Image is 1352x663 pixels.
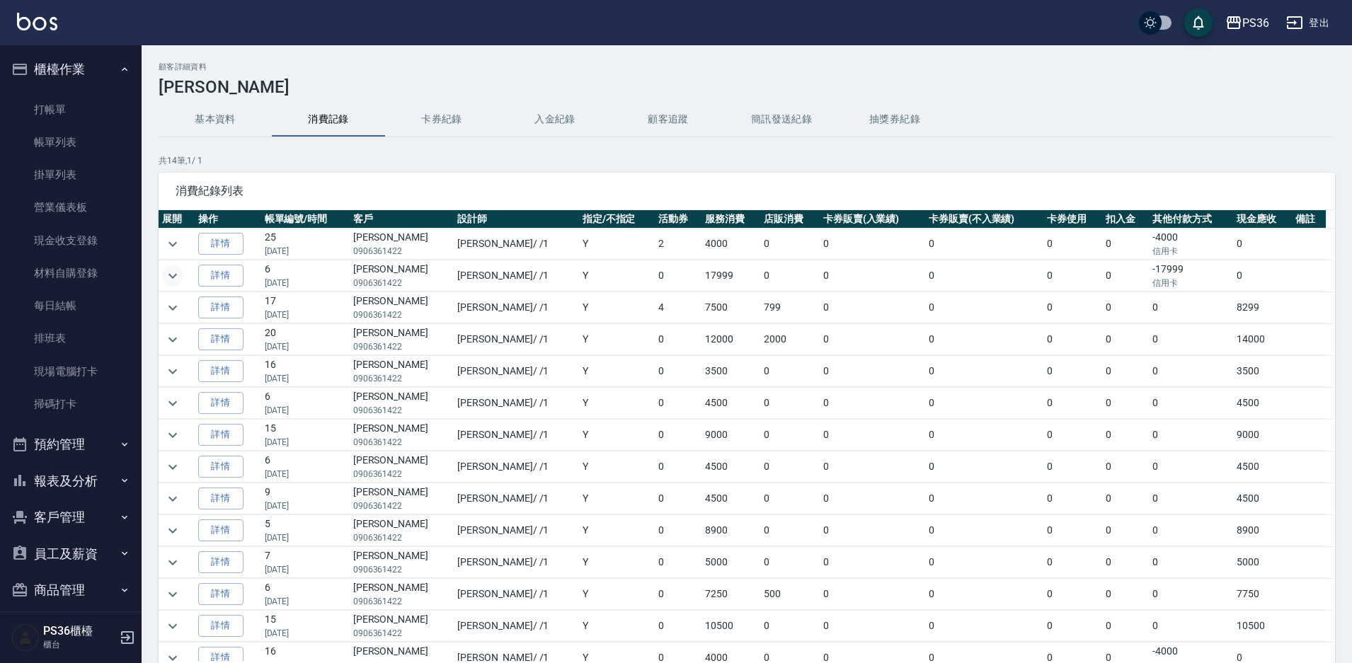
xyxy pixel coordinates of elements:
[760,324,819,355] td: 2000
[820,579,925,610] td: 0
[1152,245,1230,258] p: 信用卡
[579,210,655,229] th: 指定/不指定
[6,126,136,158] a: 帳單列表
[162,488,183,509] button: expand row
[655,483,701,514] td: 0
[579,451,655,483] td: Y
[1149,260,1233,292] td: -17999
[159,154,1335,167] p: 共 14 筆, 1 / 1
[198,296,244,318] a: 詳情
[655,547,701,578] td: 0
[6,463,136,500] button: 報表及分析
[6,426,136,463] button: 預約管理
[162,425,183,446] button: expand row
[925,611,1043,642] td: 0
[498,103,612,137] button: 入金紀錄
[353,468,451,480] p: 0906361422
[701,388,760,419] td: 4500
[350,611,454,642] td: [PERSON_NAME]
[1292,210,1326,229] th: 備註
[1233,579,1292,610] td: 7750
[1102,324,1149,355] td: 0
[261,451,350,483] td: 6
[265,309,346,321] p: [DATE]
[350,260,454,292] td: [PERSON_NAME]
[265,531,346,544] p: [DATE]
[760,260,819,292] td: 0
[162,616,183,637] button: expand row
[1242,14,1269,32] div: PS36
[17,13,57,30] img: Logo
[6,158,136,191] a: 掛單列表
[198,424,244,446] a: 詳情
[655,515,701,546] td: 0
[350,324,454,355] td: [PERSON_NAME]
[1043,210,1102,229] th: 卡券使用
[261,292,350,323] td: 17
[1102,229,1149,260] td: 0
[1043,324,1102,355] td: 0
[6,536,136,572] button: 員工及薪資
[350,483,454,514] td: [PERSON_NAME]
[176,184,1318,198] span: 消費紀錄列表
[350,388,454,419] td: [PERSON_NAME]
[925,579,1043,610] td: 0
[579,260,655,292] td: Y
[760,547,819,578] td: 0
[579,483,655,514] td: Y
[454,547,578,578] td: [PERSON_NAME] / /1
[1102,260,1149,292] td: 0
[1043,579,1102,610] td: 0
[701,579,760,610] td: 7250
[1149,324,1233,355] td: 0
[198,360,244,382] a: 詳情
[1233,356,1292,387] td: 3500
[701,324,760,355] td: 12000
[1149,292,1233,323] td: 0
[1043,229,1102,260] td: 0
[1043,388,1102,419] td: 0
[1043,260,1102,292] td: 0
[385,103,498,137] button: 卡券紀錄
[454,210,578,229] th: 設計師
[261,547,350,578] td: 7
[6,609,136,645] button: 資料設定
[6,388,136,420] a: 掃碼打卡
[261,324,350,355] td: 20
[655,420,701,451] td: 0
[1149,356,1233,387] td: 0
[925,356,1043,387] td: 0
[655,388,701,419] td: 0
[454,483,578,514] td: [PERSON_NAME] / /1
[1149,611,1233,642] td: 0
[454,388,578,419] td: [PERSON_NAME] / /1
[925,547,1043,578] td: 0
[1102,579,1149,610] td: 0
[612,103,725,137] button: 顧客追蹤
[760,356,819,387] td: 0
[579,547,655,578] td: Y
[6,572,136,609] button: 商品管理
[760,611,819,642] td: 0
[198,488,244,509] a: 詳情
[1102,483,1149,514] td: 0
[1149,210,1233,229] th: 其他付款方式
[820,324,925,355] td: 0
[6,257,136,289] a: 材料自購登錄
[454,229,578,260] td: [PERSON_NAME] / /1
[655,292,701,323] td: 4
[1102,210,1149,229] th: 扣入金
[350,210,454,229] th: 客戶
[353,500,451,512] p: 0906361422
[579,579,655,610] td: Y
[1233,324,1292,355] td: 14000
[725,103,838,137] button: 簡訊發送紀錄
[579,515,655,546] td: Y
[655,579,701,610] td: 0
[1043,483,1102,514] td: 0
[1102,388,1149,419] td: 0
[925,483,1043,514] td: 0
[159,62,1335,71] h2: 顧客詳細資料
[1043,356,1102,387] td: 0
[261,611,350,642] td: 15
